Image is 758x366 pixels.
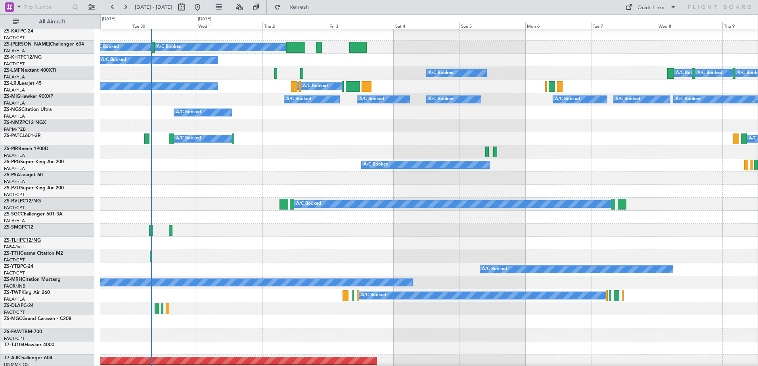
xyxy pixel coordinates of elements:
[4,290,50,295] a: ZS-TWPKing Air 260
[4,42,84,47] a: ZS-[PERSON_NAME]Challenger 604
[615,93,640,105] div: A/C Booked
[9,15,86,28] button: All Aircraft
[4,107,21,112] span: ZS-NGS
[4,343,25,347] span: T7-TJ104
[364,159,389,171] div: A/C Booked
[4,120,46,125] a: ZS-NMZPC12 NGX
[459,22,525,29] div: Sun 5
[4,94,53,99] a: ZS-MIGHawker 900XP
[4,29,20,34] span: ZS-KAT
[198,16,211,23] div: [DATE]
[94,41,119,53] div: A/C Booked
[4,290,21,295] span: ZS-TWP
[555,93,580,105] div: A/C Booked
[197,22,262,29] div: Wed 1
[591,22,657,29] div: Tue 7
[361,290,386,301] div: A/C Booked
[657,22,723,29] div: Wed 8
[4,81,42,86] a: ZS-LRJLearjet 45
[4,147,48,151] a: ZS-PIRBeech 1900D
[676,93,701,105] div: A/C Booked
[328,22,394,29] div: Fri 3
[525,22,591,29] div: Mon 6
[286,93,311,105] div: A/C Booked
[4,296,25,302] a: FALA/HLA
[131,22,197,29] div: Tue 30
[4,61,25,67] a: FACT/CPT
[697,67,722,79] div: A/C Booked
[637,4,664,12] div: Quick Links
[4,343,54,347] a: T7-TJ104Hawker 4000
[157,41,182,53] div: A/C Booked
[429,93,454,105] div: A/C Booked
[4,218,25,224] a: FALA/HLA
[4,225,33,230] a: ZS-SMGPC12
[4,251,20,256] span: ZS-TTH
[4,166,25,172] a: FALA/HLA
[176,107,201,118] div: A/C Booked
[4,238,41,243] a: ZS-TLHPC12/NG
[4,173,20,177] span: ZS-PSA
[359,93,384,105] div: A/C Booked
[271,1,318,13] button: Refresh
[4,152,25,158] a: FALA/HLA
[102,16,115,23] div: [DATE]
[4,42,50,47] span: ZS-[PERSON_NAME]
[4,225,22,230] span: ZS-SMG
[4,277,61,282] a: ZS-MRHCitation Mustang
[4,356,18,360] span: T7-AJI
[4,100,25,106] a: FALA/HLA
[4,330,22,334] span: ZS-FAW
[303,80,328,92] div: A/C Booked
[262,22,328,29] div: Thu 2
[4,192,25,198] a: FACT/CPT
[4,133,19,138] span: ZS-PAT
[4,205,25,211] a: FACT/CPT
[135,4,172,11] span: [DATE] - [DATE]
[101,54,126,66] div: A/C Booked
[4,257,25,263] a: FACT/CPT
[4,173,43,177] a: ZS-PSALearjet 60
[4,283,25,289] a: FAOR/JNB
[4,48,25,54] a: FALA/HLA
[676,67,701,79] div: A/C Booked
[4,68,21,73] span: ZS-LMF
[4,270,25,276] a: FACT/CPT
[4,133,41,138] a: ZS-PATCL601-3R
[4,356,52,360] a: T7-AJIChallenger 604
[4,35,25,41] a: FACT/CPT
[4,199,41,204] a: ZS-RVLPC12/NG
[4,107,52,112] a: ZS-NGSCitation Ultra
[4,277,22,282] span: ZS-MRH
[4,316,71,321] a: ZS-MGCGrand Caravan - C208
[4,68,56,73] a: ZS-LMFNextant 400XTi
[4,212,63,217] a: ZS-SGCChallenger 601-3A
[176,133,201,145] div: A/C Booked
[4,303,21,308] span: ZS-DLA
[283,4,316,10] span: Refresh
[24,1,70,13] input: Trip Number
[4,120,22,125] span: ZS-NMZ
[4,238,20,243] span: ZS-TLH
[4,199,20,204] span: ZS-RVL
[21,19,84,25] span: All Aircraft
[4,55,42,60] a: ZS-KHTPC12/NG
[4,186,20,191] span: ZS-PZU
[4,160,64,164] a: ZS-PPGSuper King Air 200
[4,81,19,86] span: ZS-LRJ
[4,330,42,334] a: ZS-FAWTBM-700
[4,94,20,99] span: ZS-MIG
[4,74,25,80] a: FALA/HLA
[4,309,25,315] a: FACT/CPT
[4,316,22,321] span: ZS-MGC
[4,186,64,191] a: ZS-PZUSuper King Air 200
[4,55,21,60] span: ZS-KHT
[4,87,25,93] a: FALA/HLA
[4,264,33,269] a: ZS-YTBPC-24
[4,251,63,256] a: ZS-TTHCessna Citation M2
[4,160,20,164] span: ZS-PPG
[4,179,25,185] a: FALA/HLA
[4,29,33,34] a: ZS-KATPC-24
[4,212,21,217] span: ZS-SGC
[4,244,24,250] a: FABA/null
